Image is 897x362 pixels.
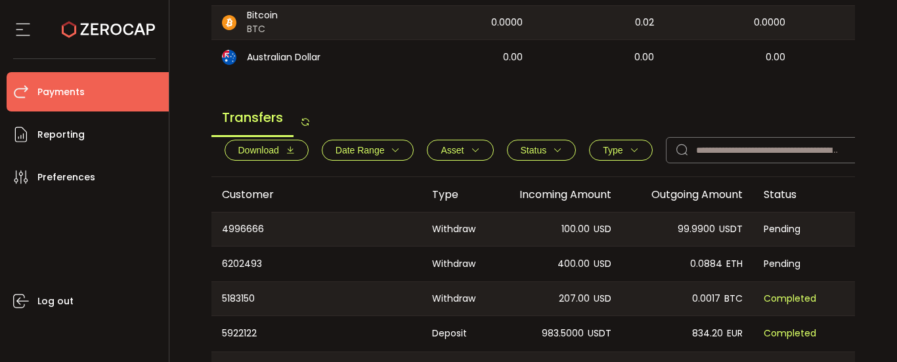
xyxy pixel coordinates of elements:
[635,15,654,30] span: 0.02
[594,256,611,271] span: USD
[521,145,547,155] span: Status
[222,50,237,65] img: aud_portfolio.svg
[692,291,720,306] span: 0.0017
[594,291,611,306] span: USD
[692,326,723,341] span: 834.20
[422,282,491,315] div: Withdraw
[211,187,422,202] div: Customer
[764,291,816,306] span: Completed
[719,222,743,237] span: USDT
[422,212,491,246] div: Withdraw
[441,145,464,155] span: Asset
[247,50,320,64] span: Australian Dollar
[764,256,800,271] span: Pending
[726,256,743,271] span: ETH
[37,168,95,187] span: Preferences
[211,212,422,246] div: 4996666
[322,140,414,161] button: Date Range
[491,187,622,202] div: Incoming Amount
[764,326,816,341] span: Completed
[561,222,590,237] span: 100.00
[559,291,590,306] span: 207.00
[491,15,523,30] span: 0.0000
[503,50,523,65] span: 0.00
[37,125,85,144] span: Reporting
[211,100,294,137] span: Transfers
[211,282,422,315] div: 5183150
[225,140,309,161] button: Download
[247,22,278,36] span: BTC
[238,145,279,155] span: Download
[37,83,85,102] span: Payments
[831,299,897,362] iframe: Chat Widget
[558,256,590,271] span: 400.00
[542,326,584,341] span: 983.5000
[594,222,611,237] span: USD
[753,187,858,202] div: Status
[754,15,785,30] span: 0.0000
[211,316,422,351] div: 5922122
[247,9,278,22] span: Bitcoin
[422,187,491,202] div: Type
[764,222,800,237] span: Pending
[727,326,743,341] span: EUR
[678,222,715,237] span: 99.9900
[589,140,652,161] button: Type
[724,291,743,306] span: BTC
[336,145,385,155] span: Date Range
[422,247,491,281] div: Withdraw
[37,292,74,311] span: Log out
[507,140,577,161] button: Status
[222,15,237,30] img: btc_portfolio.svg
[427,140,493,161] button: Asset
[422,316,491,351] div: Deposit
[634,50,654,65] span: 0.00
[622,187,753,202] div: Outgoing Amount
[588,326,611,341] span: USDT
[211,247,422,281] div: 6202493
[766,50,785,65] span: 0.00
[603,145,623,155] span: Type
[690,256,722,271] span: 0.0884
